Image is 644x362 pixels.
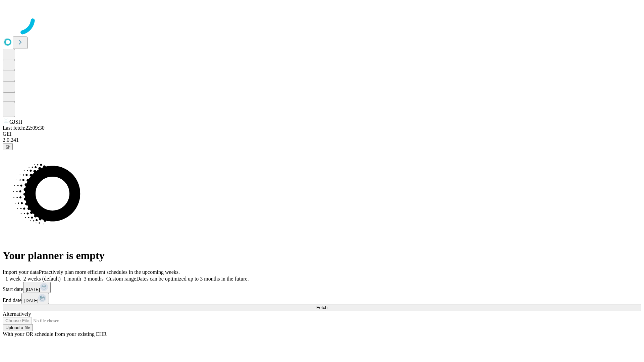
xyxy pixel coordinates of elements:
[63,276,81,282] span: 1 month
[84,276,104,282] span: 3 months
[3,324,33,331] button: Upload a file
[5,144,10,149] span: @
[3,311,31,317] span: Alternatively
[136,276,249,282] span: Dates can be optimized up to 3 months in the future.
[24,298,38,303] span: [DATE]
[3,304,641,311] button: Fetch
[3,137,641,143] div: 2.0.241
[3,269,39,275] span: Import your data
[26,287,40,292] span: [DATE]
[39,269,180,275] span: Proactively plan more efficient schedules in the upcoming weeks.
[3,143,13,150] button: @
[9,119,22,125] span: GJSH
[106,276,136,282] span: Custom range
[3,131,641,137] div: GEI
[23,276,61,282] span: 2 weeks (default)
[3,249,641,262] h1: Your planner is empty
[23,282,51,293] button: [DATE]
[316,305,327,310] span: Fetch
[5,276,21,282] span: 1 week
[21,293,49,304] button: [DATE]
[3,331,107,337] span: With your OR schedule from your existing EHR
[3,293,641,304] div: End date
[3,282,641,293] div: Start date
[3,125,45,131] span: Last fetch: 22:09:30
